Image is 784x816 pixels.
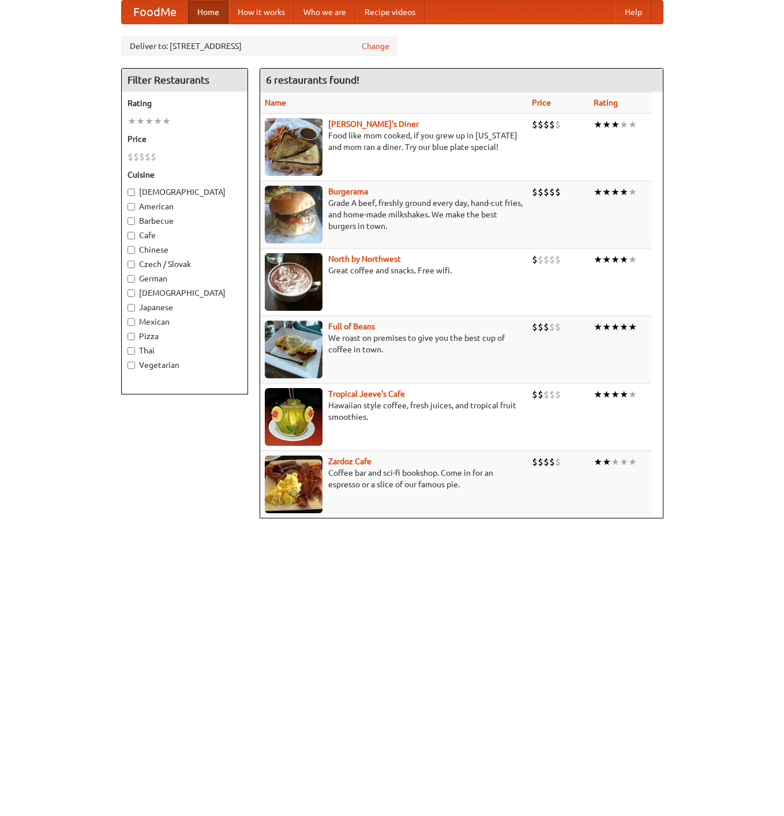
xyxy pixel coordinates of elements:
[543,118,549,131] li: $
[549,118,555,131] li: $
[127,244,242,255] label: Chinese
[188,1,228,24] a: Home
[555,253,561,266] li: $
[127,261,135,268] input: Czech / Slovak
[611,253,620,266] li: ★
[594,321,602,333] li: ★
[127,186,242,198] label: [DEMOGRAPHIC_DATA]
[127,330,242,342] label: Pizza
[611,186,620,198] li: ★
[127,289,135,297] input: [DEMOGRAPHIC_DATA]
[532,253,538,266] li: $
[265,456,322,513] img: zardoz.jpg
[127,230,242,241] label: Cafe
[362,40,389,52] a: Change
[122,1,188,24] a: FoodMe
[555,186,561,198] li: $
[127,169,242,181] h5: Cuisine
[594,186,602,198] li: ★
[127,318,135,326] input: Mexican
[555,118,561,131] li: $
[294,1,355,24] a: Who we are
[616,1,651,24] a: Help
[127,215,242,227] label: Barbecue
[620,118,628,131] li: ★
[628,118,637,131] li: ★
[611,388,620,401] li: ★
[543,388,549,401] li: $
[139,151,145,163] li: $
[127,316,242,328] label: Mexican
[127,133,242,145] h5: Price
[328,254,401,264] b: North by Northwest
[265,98,286,107] a: Name
[594,388,602,401] li: ★
[602,253,611,266] li: ★
[555,456,561,468] li: $
[265,186,322,243] img: burgerama.jpg
[620,186,628,198] li: ★
[532,321,538,333] li: $
[532,186,538,198] li: $
[328,389,405,398] a: Tropical Jeeve's Cafe
[602,321,611,333] li: ★
[602,456,611,468] li: ★
[549,388,555,401] li: $
[620,456,628,468] li: ★
[355,1,425,24] a: Recipe videos
[538,118,543,131] li: $
[328,119,419,129] a: [PERSON_NAME]'s Diner
[265,388,322,446] img: jeeves.jpg
[538,321,543,333] li: $
[549,186,555,198] li: $
[538,388,543,401] li: $
[265,253,322,311] img: north.jpg
[127,275,135,283] input: German
[620,388,628,401] li: ★
[602,388,611,401] li: ★
[538,253,543,266] li: $
[127,347,135,355] input: Thai
[628,456,637,468] li: ★
[549,321,555,333] li: $
[620,253,628,266] li: ★
[127,115,136,127] li: ★
[628,321,637,333] li: ★
[543,186,549,198] li: $
[127,362,135,369] input: Vegetarian
[265,265,523,276] p: Great coffee and snacks. Free wifi.
[328,457,372,466] a: Zardoz Cafe
[594,118,602,131] li: ★
[265,400,523,423] p: Hawaiian style coffee, fresh juices, and tropical fruit smoothies.
[611,321,620,333] li: ★
[265,118,322,176] img: sallys.jpg
[328,322,375,331] b: Full of Beans
[127,189,135,196] input: [DEMOGRAPHIC_DATA]
[127,359,242,371] label: Vegetarian
[127,203,135,210] input: American
[543,253,549,266] li: $
[121,36,398,57] div: Deliver to: [STREET_ADDRESS]
[328,187,368,196] a: Burgerama
[532,388,538,401] li: $
[538,186,543,198] li: $
[127,232,135,239] input: Cafe
[122,69,247,92] h4: Filter Restaurants
[602,118,611,131] li: ★
[611,456,620,468] li: ★
[127,273,242,284] label: German
[549,456,555,468] li: $
[153,115,162,127] li: ★
[549,253,555,266] li: $
[620,321,628,333] li: ★
[555,388,561,401] li: $
[628,388,637,401] li: ★
[145,151,151,163] li: $
[127,217,135,225] input: Barbecue
[265,130,523,153] p: Food like mom cooked, if you grew up in [US_STATE] and mom ran a diner. Try our blue plate special!
[266,74,359,85] ng-pluralize: 6 restaurants found!
[127,302,242,313] label: Japanese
